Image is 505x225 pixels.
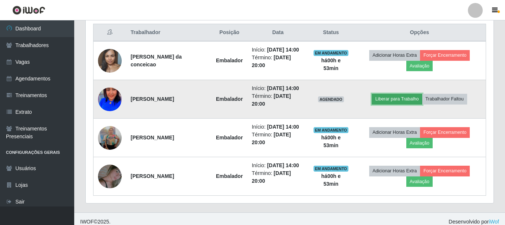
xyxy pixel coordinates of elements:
button: Avaliação [406,61,433,71]
strong: Embalador [216,173,243,179]
strong: Embalador [216,57,243,63]
span: IWOF [80,219,94,225]
li: Término: [252,169,304,185]
th: Data [247,24,308,42]
span: EM ANDAMENTO [314,166,349,172]
li: Início: [252,85,304,92]
time: [DATE] 14:00 [267,124,299,130]
li: Início: [252,46,304,54]
time: [DATE] 14:00 [267,85,299,91]
img: 1752005816142.jpeg [98,157,122,195]
strong: [PERSON_NAME] [131,135,174,140]
img: 1736158930599.jpeg [98,73,122,125]
th: Opções [353,24,486,42]
img: CoreUI Logo [12,6,45,15]
button: Adicionar Horas Extra [369,50,420,60]
time: [DATE] 14:00 [267,162,299,168]
button: Avaliação [406,176,433,187]
img: 1747678761678.jpeg [98,126,122,150]
li: Início: [252,162,304,169]
strong: [PERSON_NAME] da conceicao [131,54,182,67]
span: AGENDADO [318,96,344,102]
strong: Embalador [216,96,243,102]
strong: há 00 h e 53 min [321,173,341,187]
th: Trabalhador [126,24,211,42]
button: Liberar para Trabalho [372,94,422,104]
li: Início: [252,123,304,131]
button: Adicionar Horas Extra [369,127,420,138]
button: Trabalhador Faltou [422,94,467,104]
li: Término: [252,92,304,108]
strong: Embalador [216,135,243,140]
strong: há 00 h e 53 min [321,135,341,148]
time: [DATE] 14:00 [267,47,299,53]
button: Avaliação [406,138,433,148]
th: Status [309,24,353,42]
button: Adicionar Horas Extra [369,166,420,176]
img: 1752311945610.jpeg [98,34,122,87]
button: Forçar Encerramento [420,50,470,60]
strong: há 00 h e 53 min [321,57,341,71]
button: Forçar Encerramento [420,166,470,176]
strong: [PERSON_NAME] [131,96,174,102]
li: Término: [252,131,304,146]
span: EM ANDAMENTO [314,50,349,56]
button: Forçar Encerramento [420,127,470,138]
th: Posição [211,24,247,42]
a: iWof [489,219,499,225]
li: Término: [252,54,304,69]
strong: [PERSON_NAME] [131,173,174,179]
span: EM ANDAMENTO [314,127,349,133]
